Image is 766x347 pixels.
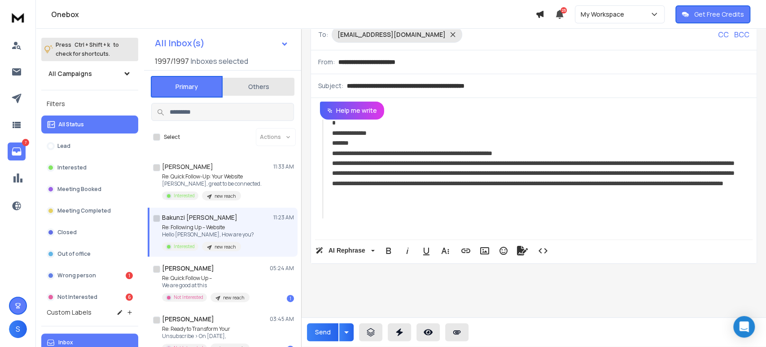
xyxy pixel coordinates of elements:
[41,98,138,110] h3: Filters
[733,316,755,338] div: Open Intercom Messenger
[307,323,338,341] button: Send
[162,224,254,231] p: Re: Following Up – Website
[51,9,535,20] h1: Onebox
[9,9,27,26] img: logo
[22,139,29,146] p: 7
[734,29,749,40] p: BCC
[41,267,138,285] button: Wrong person1
[162,162,213,171] h1: [PERSON_NAME]
[9,320,27,338] button: S
[270,265,294,272] p: 05:24 AM
[327,247,367,254] span: AI Rephrase
[223,294,244,301] p: new reach
[57,142,70,150] p: Lead
[495,242,512,260] button: Emoticons
[162,213,237,222] h1: Bakunzi [PERSON_NAME]
[287,295,294,302] div: 1
[273,163,294,170] p: 11:33 AM
[581,10,628,19] p: My Workspace
[214,244,236,250] p: new reach
[151,76,223,98] button: Primary
[57,272,96,279] p: Wrong person
[48,69,92,78] h1: All Campaigns
[58,121,84,128] p: All Status
[58,339,73,346] p: Inbox
[56,40,119,58] p: Press to check for shortcuts.
[437,242,454,260] button: More Text
[57,207,111,214] p: Meeting Completed
[418,242,435,260] button: Underline (Ctrl+U)
[273,214,294,221] p: 11:23 AM
[174,243,195,250] p: Interested
[164,133,180,141] label: Select
[57,186,101,193] p: Meeting Booked
[162,325,249,333] p: Re: Ready to Transform Your
[270,316,294,323] p: 03:45 AM
[57,229,77,236] p: Closed
[318,81,343,90] p: Subject:
[162,333,249,340] p: Unsubscribe > On [DATE],
[73,40,111,50] span: Ctrl + Shift + k
[174,294,203,301] p: Not Interested
[162,173,262,180] p: Re: Quick Follow-Up: Your Website
[223,77,294,97] button: Others
[560,7,567,13] span: 25
[41,202,138,220] button: Meeting Completed
[41,159,138,177] button: Interested
[162,231,254,238] p: Hello [PERSON_NAME], How are you?
[155,39,205,48] h1: All Inbox(s)
[337,30,446,39] p: [EMAIL_ADDRESS][DOMAIN_NAME]
[214,193,236,200] p: new reach
[162,264,214,273] h1: [PERSON_NAME]
[675,5,750,23] button: Get Free Credits
[320,102,384,120] button: Help me write
[41,137,138,155] button: Lead
[191,56,248,67] h3: Inboxes selected
[41,223,138,241] button: Closed
[514,242,531,260] button: Signature
[162,180,262,187] p: [PERSON_NAME], great to be connected.
[148,34,296,52] button: All Inbox(s)
[126,272,133,279] div: 1
[57,294,97,301] p: Not Interested
[174,192,195,199] p: Interested
[41,288,138,306] button: Not Interested6
[162,282,249,289] p: We are good at this
[718,29,729,40] p: CC
[318,30,328,39] p: To:
[8,142,26,160] a: 7
[47,308,92,317] h3: Custom Labels
[162,275,249,282] p: Re: Quick Follow Up –
[57,164,87,171] p: Interested
[57,250,91,258] p: Out of office
[314,242,376,260] button: AI Rephrase
[162,315,214,324] h1: [PERSON_NAME]
[457,242,474,260] button: Insert Link (Ctrl+K)
[476,242,493,260] button: Insert Image (Ctrl+P)
[694,10,744,19] p: Get Free Credits
[318,58,335,67] p: From:
[41,245,138,263] button: Out of office
[126,294,133,301] div: 6
[41,65,138,83] button: All Campaigns
[41,180,138,198] button: Meeting Booked
[41,116,138,133] button: All Status
[155,56,189,67] span: 1997 / 1997
[399,242,416,260] button: Italic (Ctrl+I)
